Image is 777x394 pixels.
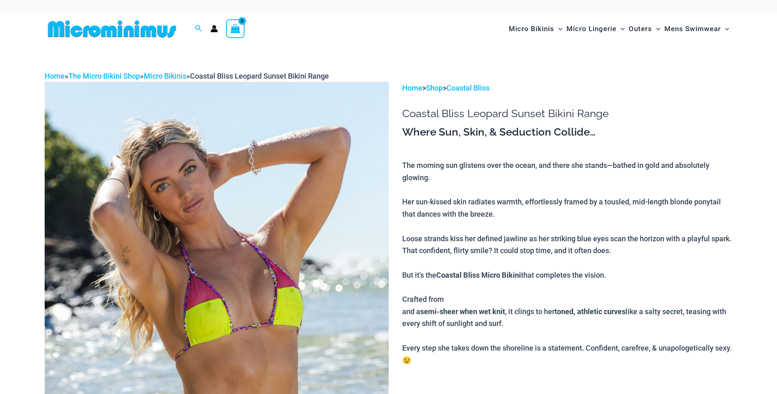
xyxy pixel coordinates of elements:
b: toned, athletic curves [555,306,625,316]
a: Mens SwimwearMenu ToggleMenu Toggle [662,16,731,41]
a: Coastal Bliss [446,84,489,92]
a: OutersMenu ToggleMenu Toggle [627,16,662,41]
span: Menu Toggle [616,18,625,39]
span: Outers [629,18,652,39]
span: Coastal Bliss Leopard Sunset Bikini Range [190,72,329,80]
a: Home [402,84,422,92]
a: The Micro Bikini Shop [68,72,140,80]
span: Menu Toggle [721,18,729,39]
span: Menu Toggle [652,18,660,39]
p: The morning sun glistens over the ocean, and there she stands—bathed in gold and absolutely glowi... [402,159,732,366]
a: Micro LingerieMenu ToggleMenu Toggle [564,16,627,41]
span: Micro Bikinis [509,18,554,39]
a: Micro Bikinis [144,72,186,80]
a: View Shopping Cart, empty [226,19,245,38]
a: Home [45,72,65,80]
span: Mens Swimwear [664,18,721,39]
p: > > [402,82,732,94]
b: Coastal Bliss Micro Bikini [436,270,521,280]
span: » » » [45,72,329,80]
nav: Site Navigation [505,15,733,43]
a: Micro BikinisMenu ToggleMenu Toggle [507,16,564,41]
a: Search icon link [195,24,202,34]
span: Menu Toggle [554,18,562,39]
h1: Coastal Bliss Leopard Sunset Bikini Range [402,107,732,120]
a: Account icon link [211,25,218,32]
img: MM SHOP LOGO FLAT [45,20,179,38]
a: Shop [426,84,443,92]
b: semi-sheer when wet knit [420,306,505,316]
h3: Where Sun, Skin, & Seduction Collide… [402,125,732,139]
div: and a , it clings to her like a salty secret, teasing with every shift of sunlight and surf. Ever... [402,306,732,367]
span: Micro Lingerie [566,18,616,39]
